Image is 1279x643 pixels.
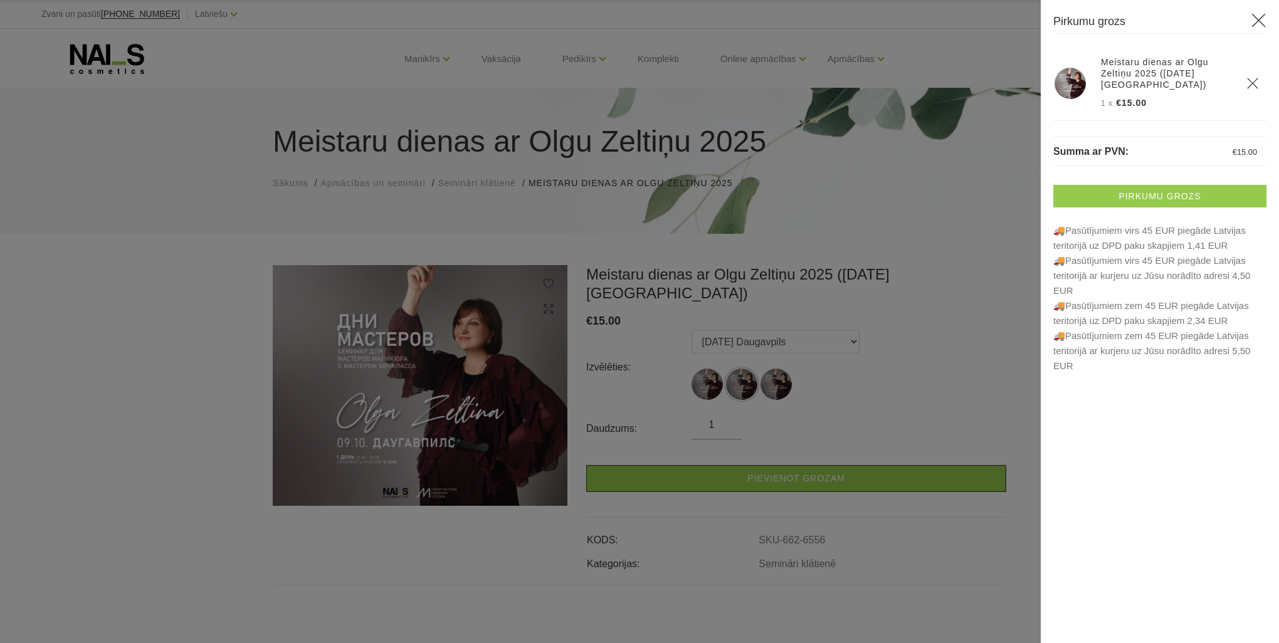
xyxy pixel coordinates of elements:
[1053,223,1266,374] p: 🚚Pasūtījumiem virs 45 EUR piegāde Latvijas teritorijā uz DPD paku skapjiem 1,41 EUR 🚚Pasūtī...
[1053,13,1266,34] h3: Pirkumu grozs
[1233,147,1237,157] span: €
[1053,185,1266,207] a: Pirkumu grozs
[1237,147,1257,157] span: 15.00
[1116,98,1147,108] span: €15.00
[1101,56,1231,90] a: Meistaru dienas ar Olgu Zeltiņu 2025 ([DATE] [GEOGRAPHIC_DATA])
[1053,146,1129,157] span: Summa ar PVN:
[1101,99,1113,108] span: 1 x
[1246,77,1259,90] a: Delete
